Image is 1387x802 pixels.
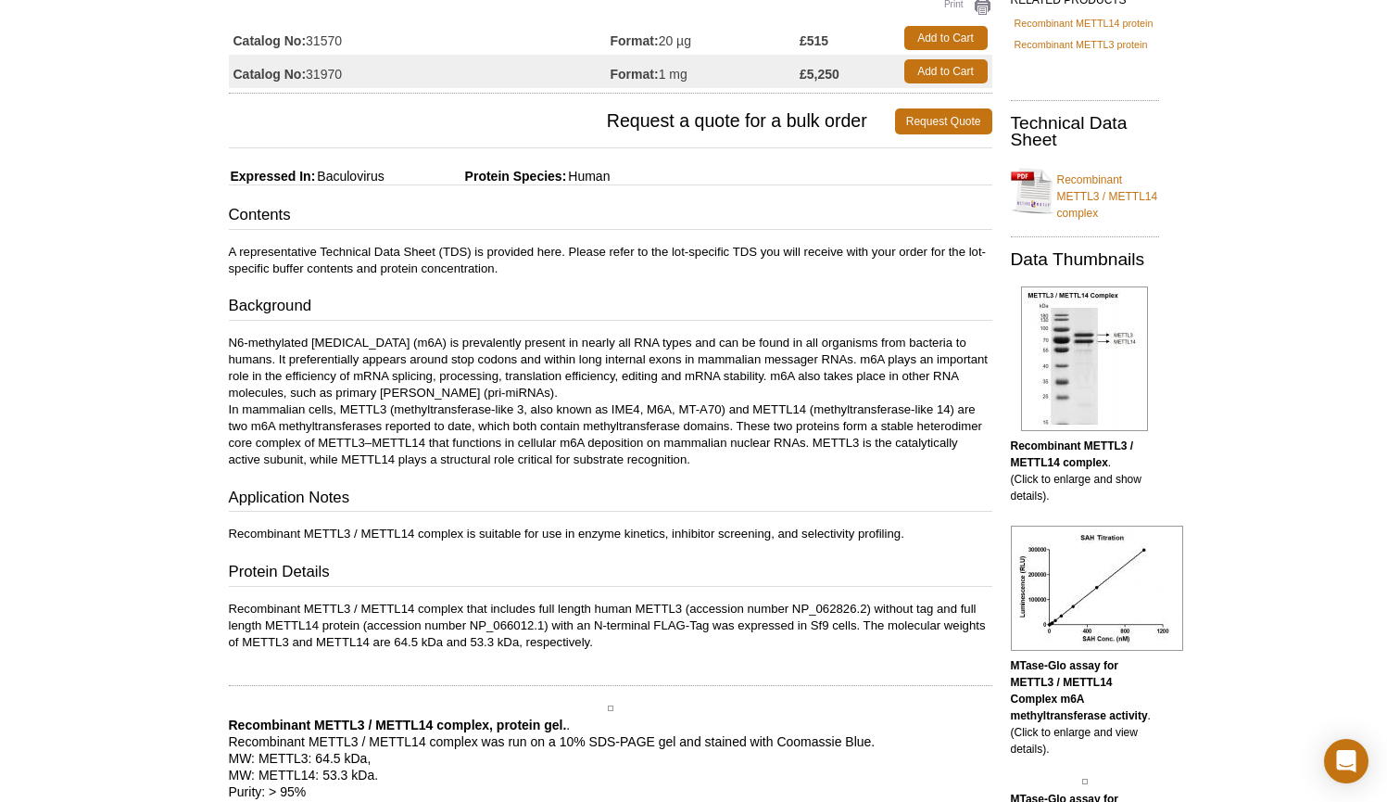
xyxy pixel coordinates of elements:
span: Expressed In: [229,169,316,184]
h2: Data Thumbnails [1011,251,1159,268]
a: Recombinant METTL3 protein [1015,36,1148,53]
strong: £5,250 [800,66,839,83]
strong: £515 [800,32,828,49]
img: MTase-Glo assay for METTL3 / METTL14 Complex m6A methyltransferase activity [1082,779,1088,784]
td: 20 µg [611,21,801,55]
span: Request a quote for a bulk order [229,108,895,134]
h2: Technical Data Sheet [1011,115,1159,148]
td: 31970 [229,55,611,88]
a: Recombinant METTL14 protein [1015,15,1154,32]
a: Add to Cart [904,59,988,83]
div: Open Intercom Messenger [1324,739,1368,783]
a: Request Quote [895,108,992,134]
h3: Protein Details [229,561,992,587]
b: Recombinant METTL3 / METTL14 complex [1011,439,1134,469]
span: Human [566,169,610,184]
a: Recombinant METTL3 / METTL14 complex [1011,160,1159,222]
td: 31570 [229,21,611,55]
img: MTase-Glo assay for METTL3 / METTL14 Complex m6A methyltransferase activity [1011,526,1183,651]
strong: Catalog No: [233,66,307,83]
strong: Format: [611,32,659,49]
p: Recombinant METTL3 / METTL14 complex that includes full length human METTL3 (accession number NP_... [229,601,992,651]
img: Recombinant METTL3 / METTL14 complex. [1021,286,1148,431]
b: MTase-Glo assay for METTL3 / METTL14 Complex m6A methyltransferase activity [1011,659,1148,722]
a: Add to Cart [904,26,988,50]
strong: Catalog No: [233,32,307,49]
b: Recombinant METTL3 / METTL14 complex, protein gel. [229,718,567,732]
strong: Format: [611,66,659,83]
span: Protein Species: [388,169,567,184]
h3: Contents [229,204,992,230]
p: . Recombinant METTL3 / METTL14 complex was run on a 10% SDS-PAGE gel and stained with Coomassie B... [229,717,992,800]
td: 1 mg [611,55,801,88]
span: Baculovirus [315,169,384,184]
p: . (Click to enlarge and view details). [1011,657,1159,757]
h3: Background [229,295,992,321]
p: . (Click to enlarge and show details). [1011,438,1159,504]
p: Recombinant METTL3 / METTL14 complex is suitable for use in enzyme kinetics, inhibitor screening,... [229,526,992,542]
p: A representative Technical Data Sheet (TDS) is provided here. Please refer to the lot-specific TD... [229,244,992,277]
h3: Application Notes [229,487,992,513]
img: Recombinant METTL3 / METTL14 complex. [608,706,613,711]
p: N6-methylated [MEDICAL_DATA] (m6A) is prevalently present in nearly all RNA types and can be foun... [229,335,992,468]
